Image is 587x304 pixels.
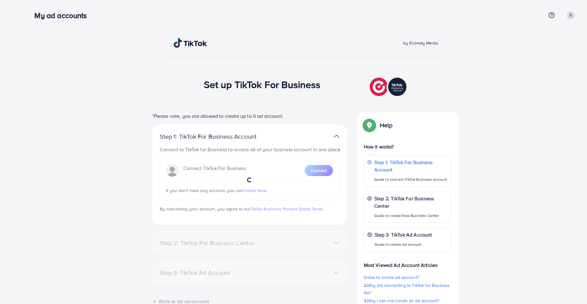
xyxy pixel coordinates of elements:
[204,79,321,90] h1: Set up TikTok For Business
[34,11,92,20] h3: My ad accounts
[375,241,432,248] p: Guide to create Ad account
[374,195,448,210] p: Step 2: TikTok For Business Center
[364,143,451,150] p: How it works?
[375,231,432,238] p: Step 3: TikTok Ad Account
[380,121,393,129] p: Help
[370,76,408,98] img: TikTok partner
[334,132,339,141] img: TikTok partner
[152,112,347,120] p: *Please note, you are allowed to create up to 0 ad account.
[374,159,448,173] p: Step 1: TikTok For Business Account
[173,38,207,48] img: TikTok
[366,274,419,280] span: How to create ad account?
[367,298,439,304] span: Why I can not create an ad account?
[364,282,451,296] p: 2.
[374,212,448,219] p: Guide to create New Business Center
[374,176,448,183] p: Guide to connect TikTok Business account
[364,256,451,269] p: Most Viewed Ad Account Articles
[364,120,375,131] img: Popup guide
[403,40,438,46] span: by Ecomdy Media
[160,133,276,140] p: Step 1: TikTok For Business Account
[364,282,450,296] span: Why did connecting to TikTok for Business fail?
[364,274,451,281] p: 1.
